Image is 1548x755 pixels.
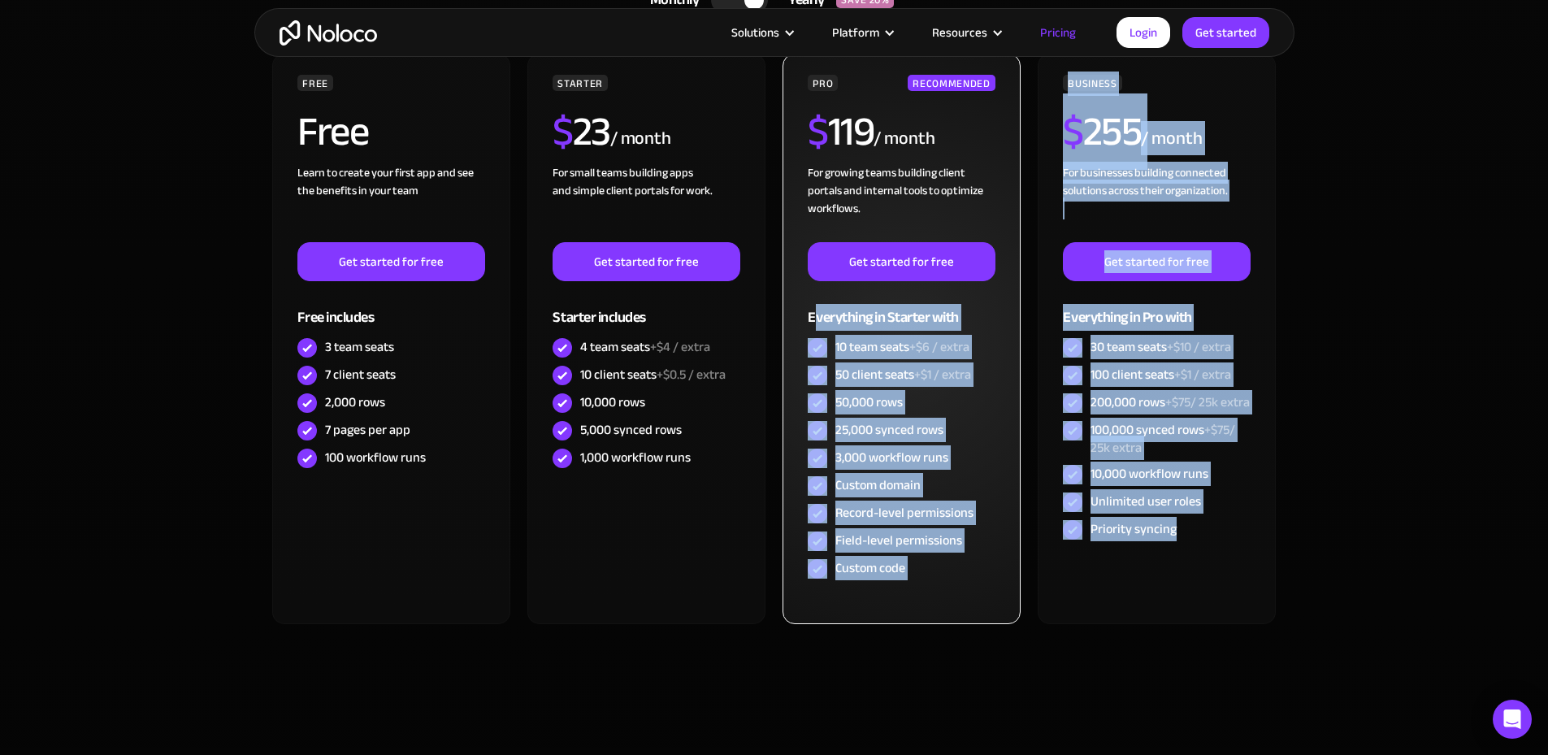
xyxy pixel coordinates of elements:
[1091,338,1231,356] div: 30 team seats
[1063,164,1250,242] div: For businesses building connected solutions across their organization. ‍
[912,22,1020,43] div: Resources
[908,75,995,91] div: RECOMMENDED
[610,126,671,152] div: / month
[1493,700,1532,739] div: Open Intercom Messenger
[580,449,691,466] div: 1,000 workflow runs
[553,75,607,91] div: STARTER
[580,366,726,384] div: 10 client seats
[731,22,779,43] div: Solutions
[297,111,368,152] h2: Free
[835,421,943,439] div: 25,000 synced rows
[325,338,394,356] div: 3 team seats
[325,449,426,466] div: 100 workflow runs
[580,421,682,439] div: 5,000 synced rows
[325,393,385,411] div: 2,000 rows
[580,338,710,356] div: 4 team seats
[1174,362,1231,387] span: +$1 / extra
[1063,281,1250,334] div: Everything in Pro with
[297,164,484,242] div: Learn to create your first app and see the benefits in your team ‍
[1063,242,1250,281] a: Get started for free
[325,421,410,439] div: 7 pages per app
[297,281,484,334] div: Free includes
[1091,418,1235,460] span: +$75/ 25k extra
[1165,390,1250,414] span: +$75/ 25k extra
[1141,126,1202,152] div: / month
[808,93,828,170] span: $
[1091,421,1250,457] div: 100,000 synced rows
[1091,492,1201,510] div: Unlimited user roles
[832,22,879,43] div: Platform
[835,338,969,356] div: 10 team seats
[835,532,962,549] div: Field-level permissions
[914,362,971,387] span: +$1 / extra
[835,366,971,384] div: 50 client seats
[808,75,838,91] div: PRO
[812,22,912,43] div: Platform
[1167,335,1231,359] span: +$10 / extra
[835,504,973,522] div: Record-level permissions
[297,75,333,91] div: FREE
[657,362,726,387] span: +$0.5 / extra
[1063,111,1141,152] h2: 255
[835,476,921,494] div: Custom domain
[1117,17,1170,48] a: Login
[553,164,739,242] div: For small teams building apps and simple client portals for work. ‍
[808,164,995,242] div: For growing teams building client portals and internal tools to optimize workflows.
[650,335,710,359] span: +$4 / extra
[1091,520,1177,538] div: Priority syncing
[553,281,739,334] div: Starter includes
[835,449,948,466] div: 3,000 workflow runs
[580,393,645,411] div: 10,000 rows
[874,126,934,152] div: / month
[808,281,995,334] div: Everything in Starter with
[280,20,377,46] a: home
[1063,93,1083,170] span: $
[932,22,987,43] div: Resources
[808,111,874,152] h2: 119
[711,22,812,43] div: Solutions
[1063,75,1121,91] div: BUSINESS
[1020,22,1096,43] a: Pricing
[835,559,905,577] div: Custom code
[1182,17,1269,48] a: Get started
[835,393,903,411] div: 50,000 rows
[808,242,995,281] a: Get started for free
[909,335,969,359] span: +$6 / extra
[1091,366,1231,384] div: 100 client seats
[553,93,573,170] span: $
[297,242,484,281] a: Get started for free
[1091,393,1250,411] div: 200,000 rows
[553,111,610,152] h2: 23
[325,366,396,384] div: 7 client seats
[553,242,739,281] a: Get started for free
[1091,465,1208,483] div: 10,000 workflow runs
